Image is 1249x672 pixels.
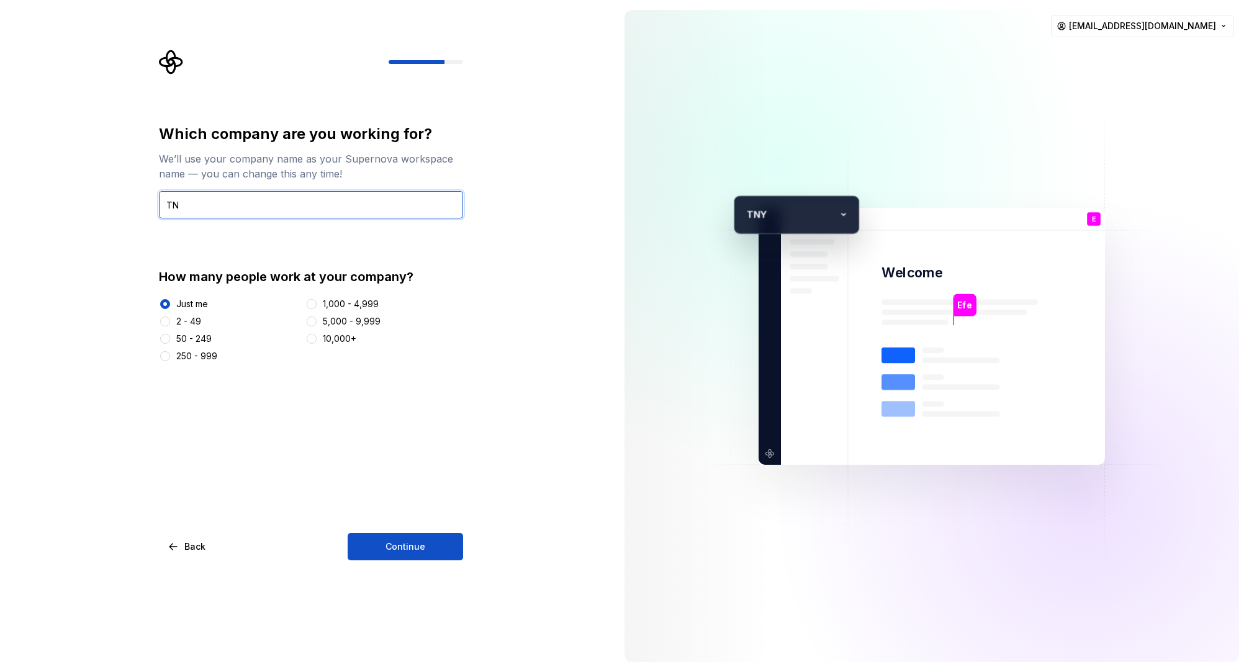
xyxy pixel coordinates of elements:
div: 5,000 - 9,999 [323,315,381,328]
button: Back [159,533,216,560]
button: [EMAIL_ADDRESS][DOMAIN_NAME] [1051,15,1234,37]
p: Welcome [882,264,942,282]
span: Continue [386,540,425,553]
div: 1,000 - 4,999 [323,298,379,310]
span: Back [184,540,205,553]
div: Just me [176,298,208,310]
div: 2 - 49 [176,315,201,328]
p: T [740,207,753,222]
div: 10,000+ [323,333,356,345]
p: Efe [957,298,972,311]
p: E [1092,215,1096,222]
div: How many people work at your company? [159,268,463,285]
button: Continue [348,533,463,560]
div: Which company are you working for? [159,124,463,144]
span: [EMAIL_ADDRESS][DOMAIN_NAME] [1069,20,1216,32]
div: 50 - 249 [176,333,212,345]
svg: Supernova Logo [159,50,184,74]
div: We’ll use your company name as your Supernova workspace name — you can change this any time! [159,151,463,181]
p: NY [754,207,834,222]
input: Company name [159,191,463,218]
div: 250 - 999 [176,350,217,362]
